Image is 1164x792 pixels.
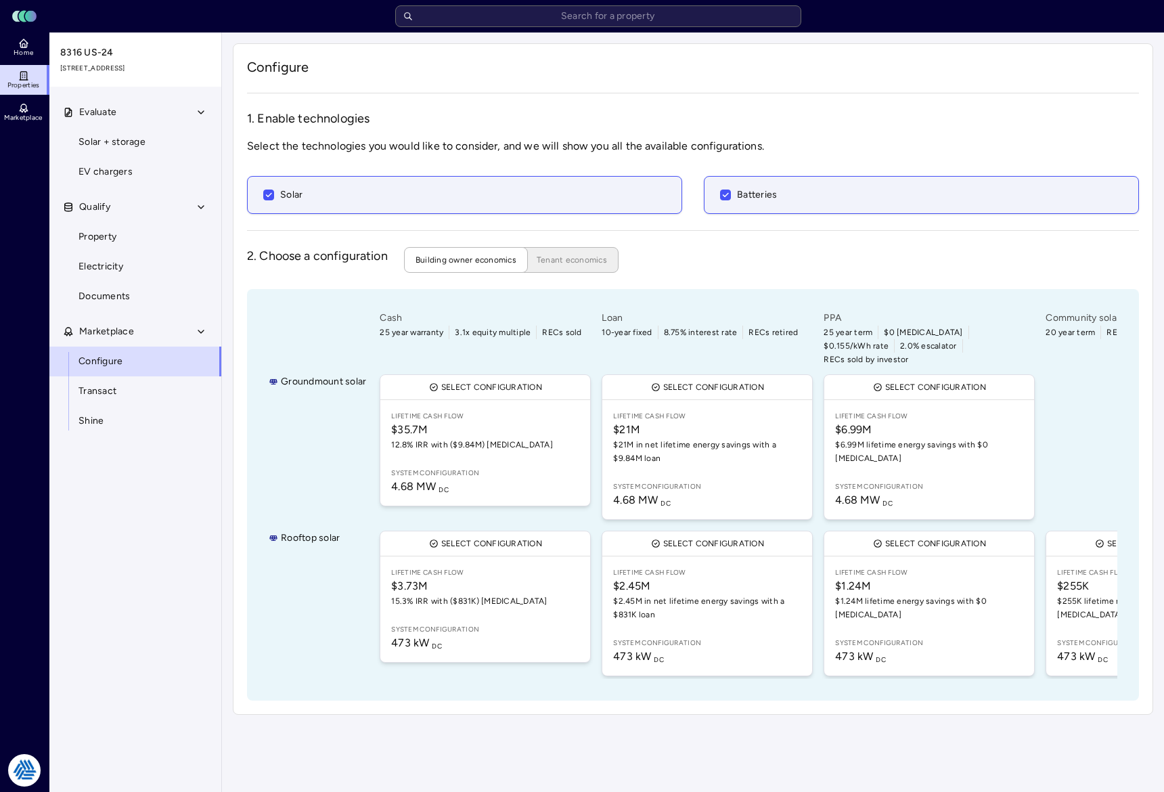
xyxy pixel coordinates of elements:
[824,326,872,339] span: 25 year term
[824,353,908,366] span: RECs sold by investor
[613,594,801,621] span: $2.45M in net lifetime energy savings with a $831K loan
[49,252,222,282] a: Electricity
[654,655,664,664] sub: DC
[835,411,1023,422] span: Lifetime Cash Flow
[404,247,528,273] button: Building owner economics
[835,650,886,663] span: 473 kW
[380,326,443,339] span: 25 year warranty
[391,422,579,438] span: $35.7M
[824,339,889,353] span: $0.155/kWh rate
[4,114,42,122] span: Marketplace
[280,188,303,202] span: Solar
[7,81,40,89] span: Properties
[835,493,893,506] span: 4.68 MW
[79,354,122,369] span: Configure
[835,578,1023,594] span: $1.24M
[416,253,516,267] span: Building owner economics
[882,499,893,508] sub: DC
[613,422,801,438] span: $21M
[613,567,801,578] span: Lifetime Cash Flow
[835,567,1023,578] span: Lifetime Cash Flow
[613,493,671,506] span: 4.68 MW
[49,222,222,252] a: Property
[391,578,579,594] span: $3.73M
[247,110,1139,127] h3: 1. Enable technologies
[664,326,738,339] span: 8.75% interest rate
[824,556,1034,676] a: Lifetime Cash Flow$1.24M$1.24M lifetime energy savings with $0 [MEDICAL_DATA]System configuration...
[79,200,110,215] span: Qualify
[737,188,777,202] span: Batteries
[663,537,764,550] span: Select configuration
[613,650,664,663] span: 473 kW
[835,422,1023,438] span: $6.99M
[602,311,813,326] span: Loan
[380,556,590,662] a: Lifetime Cash Flow$3.73M15.3% IRR with ($831K) [MEDICAL_DATA]System configuration473 kW DC
[441,537,542,550] span: Select configuration
[602,556,812,676] a: Lifetime Cash Flow$2.45M$2.45M in net lifetime energy savings with a $831K loanSystem configurati...
[380,311,591,326] span: Cash
[79,229,116,244] span: Property
[79,324,134,339] span: Marketplace
[281,374,366,389] span: Groundmount solar
[613,411,801,422] span: Lifetime Cash Flow
[602,531,812,556] button: Select configuration
[602,375,812,399] button: Select configuration
[8,754,41,787] img: Tradition Energy
[247,247,388,273] h3: 2. Choose a configuration
[613,438,801,465] span: $21M in net lifetime energy savings with a $9.84M loan
[49,317,223,347] button: Marketplace
[391,438,579,452] span: 12.8% IRR with ($9.84M) [MEDICAL_DATA]
[613,578,801,594] span: $2.45M
[380,531,590,556] button: Select configuration
[824,400,1034,519] a: Lifetime Cash Flow$6.99M$6.99M lifetime energy savings with $0 [MEDICAL_DATA]System configuration...
[281,531,340,546] span: Rooftop solar
[391,468,579,479] span: System configuration
[613,481,801,492] span: System configuration
[79,259,123,274] span: Electricity
[391,624,579,635] span: System configuration
[441,380,542,394] span: Select configuration
[391,411,579,422] span: Lifetime Cash Flow
[60,45,212,60] span: 8316 US-24
[79,164,133,179] span: EV chargers
[49,282,222,311] a: Documents
[391,636,442,649] span: 473 kW
[835,481,1023,492] span: System configuration
[1046,326,1095,339] span: 20 year term
[613,638,801,648] span: System configuration
[391,594,579,608] span: 15.3% IRR with ($831K) [MEDICAL_DATA]
[900,339,957,353] span: 2.0% escalator
[542,326,581,339] span: RECs sold
[1057,650,1108,663] span: 473 kW
[835,638,1023,648] span: System configuration
[885,380,986,394] span: Select configuration
[79,414,104,428] span: Shine
[439,485,449,494] sub: DC
[49,157,222,187] a: EV chargers
[247,138,1139,154] span: Select the technologies you would like to consider, and we will show you all the available config...
[824,375,1034,399] button: Select configuration
[60,63,212,74] span: [STREET_ADDRESS]
[79,384,116,399] span: Transact
[455,326,531,339] span: 3.1x equity multiple
[661,499,671,508] sub: DC
[876,655,886,664] sub: DC
[835,438,1023,465] span: $6.99M lifetime energy savings with $0 [MEDICAL_DATA]
[49,97,223,127] button: Evaluate
[49,127,222,157] a: Solar + storage
[663,380,764,394] span: Select configuration
[79,135,145,150] span: Solar + storage
[602,400,812,519] a: Lifetime Cash Flow$21M$21M in net lifetime energy savings with a $9.84M loanSystem configuration4...
[602,326,652,339] span: 10-year fixed
[79,105,116,120] span: Evaluate
[380,400,590,506] a: Lifetime Cash Flow$35.7M12.8% IRR with ($9.84M) [MEDICAL_DATA]System configuration4.68 MW DC
[748,326,798,339] span: RECs retired
[49,192,223,222] button: Qualify
[391,480,449,493] span: 4.68 MW
[537,253,607,267] span: Tenant economics
[49,347,222,376] a: Configure
[824,531,1034,556] button: Select configuration
[49,406,222,436] a: Shine
[247,58,1139,76] h1: Configure
[49,376,222,406] a: Transact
